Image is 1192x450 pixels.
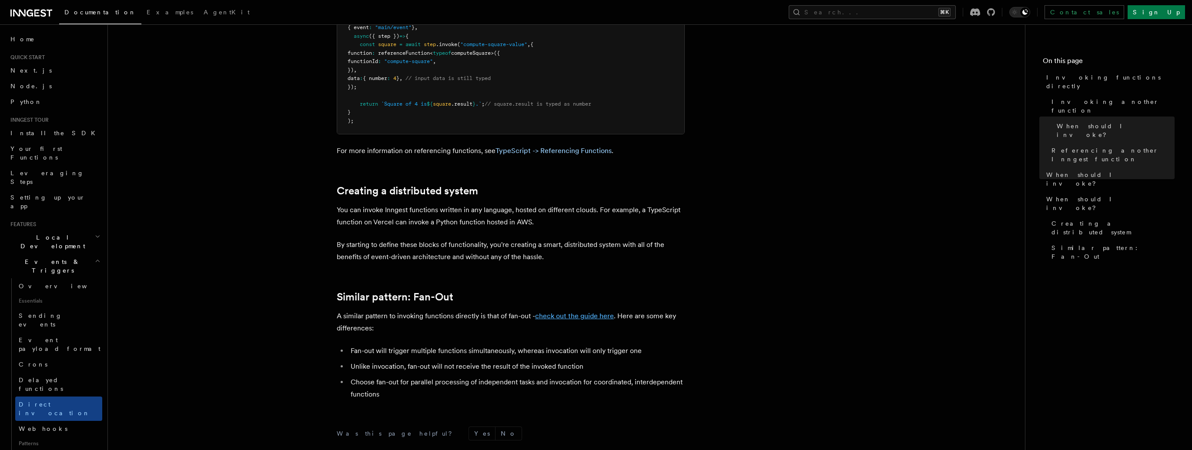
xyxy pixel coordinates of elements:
[19,283,108,290] span: Overview
[415,24,418,30] span: ,
[789,5,956,19] button: Search...⌘K
[460,41,527,47] span: "compute-square-value"
[10,145,62,161] span: Your first Functions
[7,190,102,214] a: Setting up your app
[348,50,372,56] span: function
[15,397,102,421] a: Direct invocation
[64,9,136,16] span: Documentation
[405,33,408,39] span: {
[360,41,375,47] span: const
[7,165,102,190] a: Leveraging Steps
[472,101,475,107] span: }
[10,194,85,210] span: Setting up your app
[7,233,95,250] span: Local Development
[7,230,102,254] button: Local Development
[348,75,360,81] span: data
[369,33,399,39] span: ({ step })
[1051,219,1175,237] span: Creating a distributed system
[1048,216,1175,240] a: Creating a distributed system
[427,101,433,107] span: ${
[348,118,354,124] span: );
[396,75,399,81] span: }
[372,50,375,56] span: :
[1051,243,1175,261] span: Similar pattern: Fan-Out
[7,78,102,94] a: Node.js
[337,185,478,197] a: Creating a distributed system
[436,41,457,47] span: .invoke
[348,345,685,357] li: Fan-out will trigger multiple functions simultaneously, whereas invocation will only trigger one
[360,101,378,107] span: return
[378,58,381,64] span: :
[7,254,102,278] button: Events & Triggers
[475,101,482,107] span: .`
[1045,5,1124,19] a: Contact sales
[363,75,387,81] span: { number
[15,278,102,294] a: Overview
[1048,240,1175,264] a: Similar pattern: Fan-Out
[433,50,451,56] span: typeof
[496,147,612,155] a: TypeScript -> Referencing Functions
[378,50,430,56] span: referenceFunction
[433,58,436,64] span: ,
[399,33,405,39] span: =>
[15,294,102,308] span: Essentials
[1051,97,1175,115] span: Invoking another function
[15,308,102,332] a: Sending events
[457,41,460,47] span: (
[405,41,421,47] span: await
[348,109,351,115] span: }
[337,239,685,263] p: By starting to define these blocks of functionality, you're creating a smart, distributed system ...
[348,24,369,30] span: { event
[469,427,495,440] button: Yes
[19,312,62,328] span: Sending events
[1128,5,1185,19] a: Sign Up
[354,67,357,73] span: ,
[1043,167,1175,191] a: When should I invoke?
[369,24,372,30] span: :
[10,98,42,105] span: Python
[412,24,415,30] span: }
[360,75,363,81] span: :
[10,170,84,185] span: Leveraging Steps
[482,101,485,107] span: ;
[337,291,453,303] a: Similar pattern: Fan-Out
[1009,7,1030,17] button: Toggle dark mode
[348,58,378,64] span: functionId
[451,101,472,107] span: .result
[348,360,685,373] li: Unlike invocation, fan-out will not receive the result of the invoked function
[1053,118,1175,143] a: When should I invoke?
[7,94,102,110] a: Python
[7,54,45,61] span: Quick start
[387,75,390,81] span: :
[1057,122,1175,139] span: When should I invoke?
[19,377,63,392] span: Delayed functions
[337,145,685,157] p: For more information on referencing functions, see .
[354,33,369,39] span: async
[337,310,685,334] p: A similar pattern to invoking functions directly is that of fan-out - . Here are some key differe...
[147,9,193,16] span: Examples
[7,117,49,123] span: Inngest tour
[1043,70,1175,94] a: Invoking functions directly
[1043,56,1175,70] h4: On this page
[19,401,90,417] span: Direct invocation
[399,75,402,81] span: ,
[405,75,491,81] span: // input data is still typed
[7,63,102,78] a: Next.js
[1051,146,1175,163] span: Referencing another Inngest function
[7,257,95,275] span: Events & Triggers
[59,3,141,24] a: Documentation
[348,84,357,90] span: });
[375,24,412,30] span: "main/event"
[393,75,396,81] span: 4
[1046,73,1175,90] span: Invoking functions directly
[1043,191,1175,216] a: When should I invoke?
[348,376,685,400] li: Choose fan-out for parallel processing of independent tasks and invocation for coordinated, inter...
[7,141,102,165] a: Your first Functions
[451,50,500,56] span: computeSquare>({
[530,41,533,47] span: {
[1046,170,1175,188] span: When should I invoke?
[19,337,100,352] span: Event payload format
[337,429,458,438] p: Was this page helpful?
[485,101,591,107] span: // square.result is typed as number
[381,101,427,107] span: `Square of 4 is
